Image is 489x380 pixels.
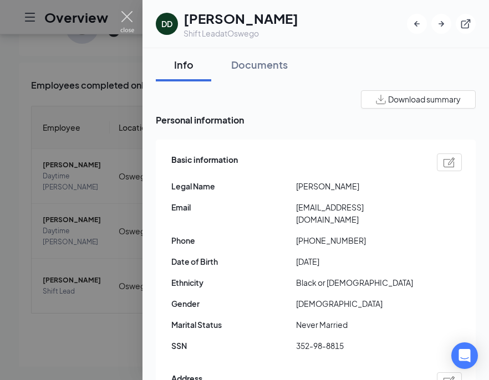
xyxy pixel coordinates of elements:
span: Black or [DEMOGRAPHIC_DATA] [296,276,421,289]
span: Never Married [296,319,421,331]
span: Ethnicity [171,276,296,289]
span: [DEMOGRAPHIC_DATA] [296,297,421,310]
span: Download summary [388,94,461,105]
button: ArrowRight [431,14,451,34]
span: Basic information [171,153,238,171]
span: Marital Status [171,319,296,331]
span: [DATE] [296,255,421,268]
span: Gender [171,297,296,310]
svg: ExternalLink [460,18,471,29]
span: Legal Name [171,180,296,192]
span: Date of Birth [171,255,296,268]
span: Phone [171,234,296,247]
span: [PHONE_NUMBER] [296,234,421,247]
button: ArrowLeftNew [407,14,427,34]
div: Info [167,58,200,71]
span: Personal information [156,113,476,127]
div: Documents [231,58,288,71]
div: Open Intercom Messenger [451,342,478,369]
span: 352-98-8815 [296,340,421,352]
span: [PERSON_NAME] [296,180,421,192]
button: Download summary [361,90,476,109]
button: ExternalLink [456,14,476,34]
span: [EMAIL_ADDRESS][DOMAIN_NAME] [296,201,421,225]
svg: ArrowLeftNew [411,18,422,29]
div: Shift Lead at Oswego [184,28,298,39]
div: DD [161,18,172,29]
h1: [PERSON_NAME] [184,9,298,28]
span: Email [171,201,296,213]
span: SSN [171,340,296,352]
svg: ArrowRight [436,18,447,29]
